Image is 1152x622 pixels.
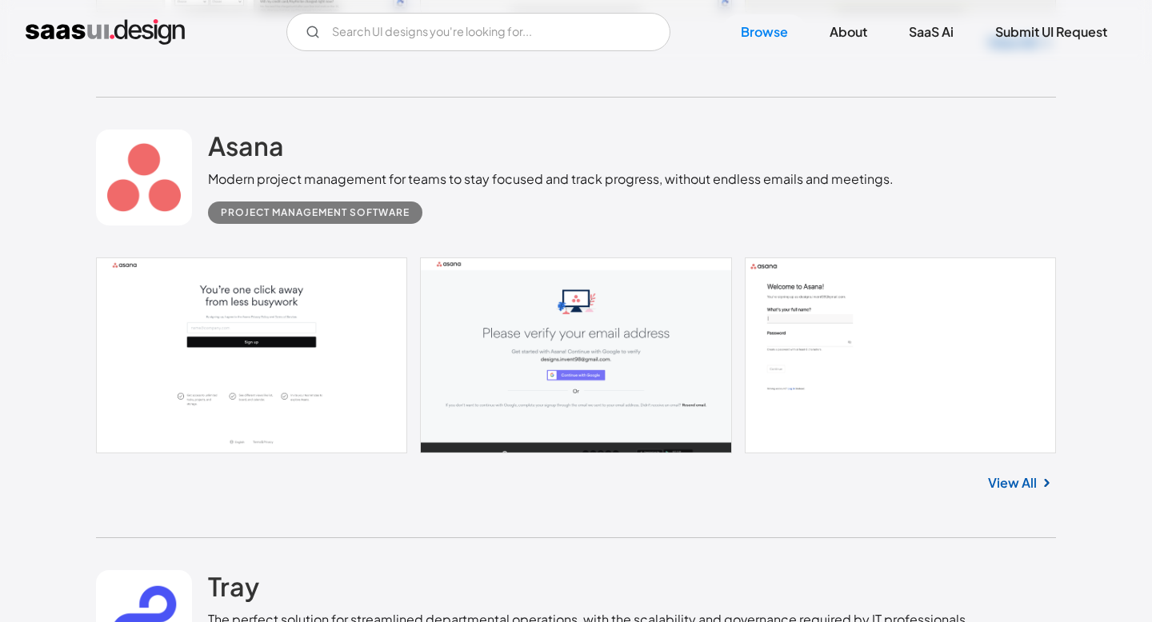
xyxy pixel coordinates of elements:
div: Modern project management for teams to stay focused and track progress, without endless emails an... [208,169,894,189]
a: home [26,19,185,45]
a: Tray [208,570,259,610]
a: About [810,14,886,50]
input: Search UI designs you're looking for... [286,13,670,51]
a: View All [988,473,1037,492]
a: Browse [722,14,807,50]
a: Submit UI Request [976,14,1126,50]
a: SaaS Ai [890,14,973,50]
h2: Asana [208,130,284,161]
form: Email Form [286,13,670,51]
h2: Tray [208,570,259,602]
a: Asana [208,130,284,169]
div: Project Management Software [221,203,410,222]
